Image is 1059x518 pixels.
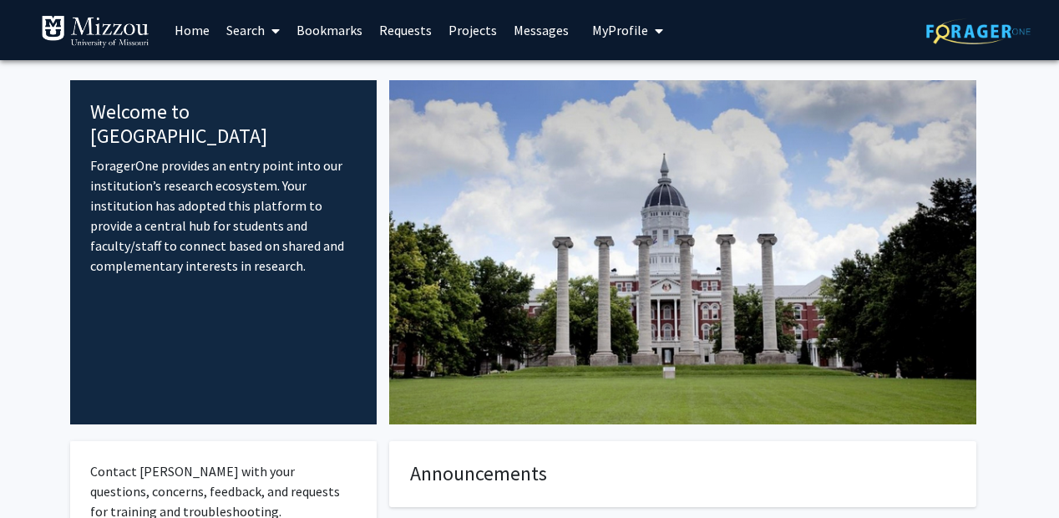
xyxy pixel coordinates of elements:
img: Cover Image [389,80,976,424]
a: Projects [440,1,505,59]
a: Bookmarks [288,1,371,59]
a: Requests [371,1,440,59]
span: My Profile [592,22,648,38]
h4: Announcements [410,462,955,486]
p: ForagerOne provides an entry point into our institution’s research ecosystem. Your institution ha... [90,155,357,276]
h4: Welcome to [GEOGRAPHIC_DATA] [90,100,357,149]
img: University of Missouri Logo [41,15,149,48]
a: Messages [505,1,577,59]
iframe: Chat [13,443,71,505]
a: Search [218,1,288,59]
a: Home [166,1,218,59]
img: ForagerOne Logo [926,18,1031,44]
